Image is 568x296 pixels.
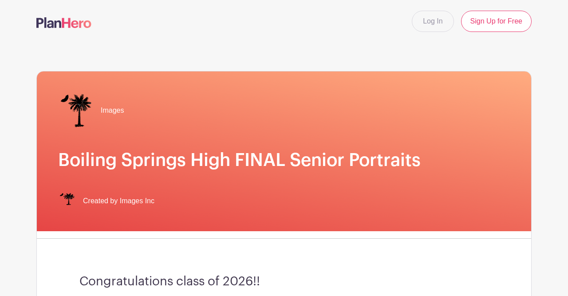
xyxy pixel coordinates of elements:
h3: Congratulations class of 2026!! [79,274,489,289]
img: IMAGES%20logo%20transparenT%20PNG%20s.png [58,192,76,210]
span: Images [101,105,124,116]
a: Sign Up for Free [461,11,532,32]
img: IMAGES%20logo%20transparenT%20PNG%20s.png [58,93,94,128]
h1: Boiling Springs High FINAL Senior Portraits [58,150,510,171]
span: Created by Images Inc [83,196,154,206]
a: Log In [412,11,454,32]
img: logo-507f7623f17ff9eddc593b1ce0a138ce2505c220e1c5a4e2b4648c50719b7d32.svg [36,17,91,28]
